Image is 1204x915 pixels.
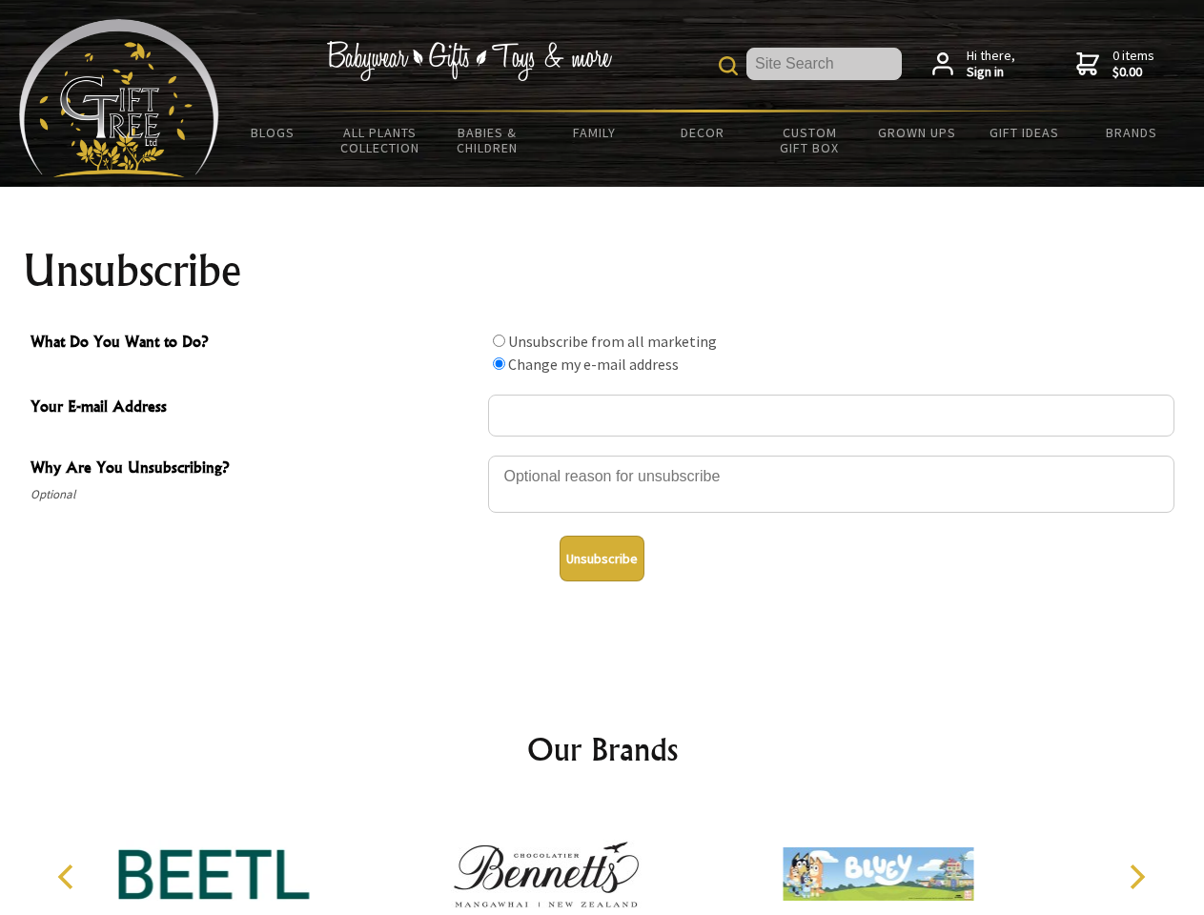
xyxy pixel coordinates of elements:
input: Your E-mail Address [488,395,1174,437]
a: Grown Ups [863,112,970,152]
textarea: Why Are You Unsubscribing? [488,456,1174,513]
img: Babywear - Gifts - Toys & more [326,41,612,81]
label: Change my e-mail address [508,355,679,374]
button: Previous [48,856,90,898]
input: What Do You Want to Do? [493,335,505,347]
button: Next [1115,856,1157,898]
a: 0 items$0.00 [1076,48,1154,81]
a: Hi there,Sign in [932,48,1015,81]
span: What Do You Want to Do? [31,330,479,357]
strong: Sign in [967,64,1015,81]
a: Babies & Children [434,112,541,168]
span: Optional [31,483,479,506]
input: What Do You Want to Do? [493,357,505,370]
a: Custom Gift Box [756,112,864,168]
a: All Plants Collection [327,112,435,168]
h1: Unsubscribe [23,248,1182,294]
input: Site Search [746,48,902,80]
a: Family [541,112,649,152]
a: BLOGS [219,112,327,152]
span: Your E-mail Address [31,395,479,422]
img: Babyware - Gifts - Toys and more... [19,19,219,177]
label: Unsubscribe from all marketing [508,332,717,351]
h2: Our Brands [38,726,1167,772]
a: Decor [648,112,756,152]
span: 0 items [1112,47,1154,81]
a: Brands [1078,112,1186,152]
img: product search [719,56,738,75]
button: Unsubscribe [560,536,644,581]
span: Why Are You Unsubscribing? [31,456,479,483]
strong: $0.00 [1112,64,1154,81]
a: Gift Ideas [970,112,1078,152]
span: Hi there, [967,48,1015,81]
